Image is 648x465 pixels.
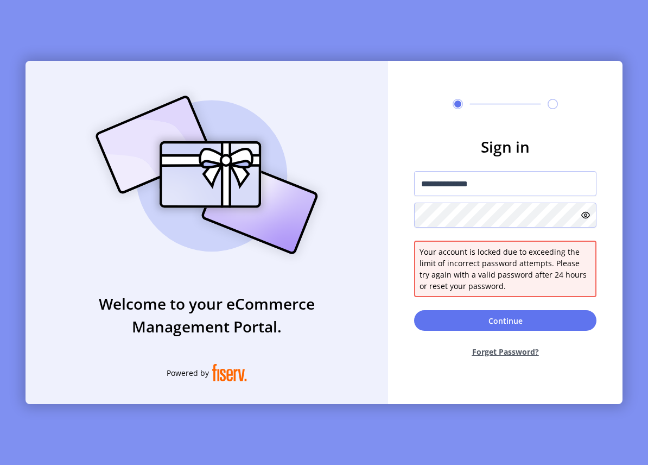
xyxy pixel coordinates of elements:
button: Forget Password? [414,337,596,366]
span: Your account is locked due to exceeding the limit of incorrect password attempts. Please try agai... [420,246,591,292]
h3: Sign in [414,135,596,158]
span: Powered by [167,367,209,379]
img: card_Illustration.svg [79,84,334,266]
button: Continue [414,310,596,331]
h3: Welcome to your eCommerce Management Portal. [26,292,388,338]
